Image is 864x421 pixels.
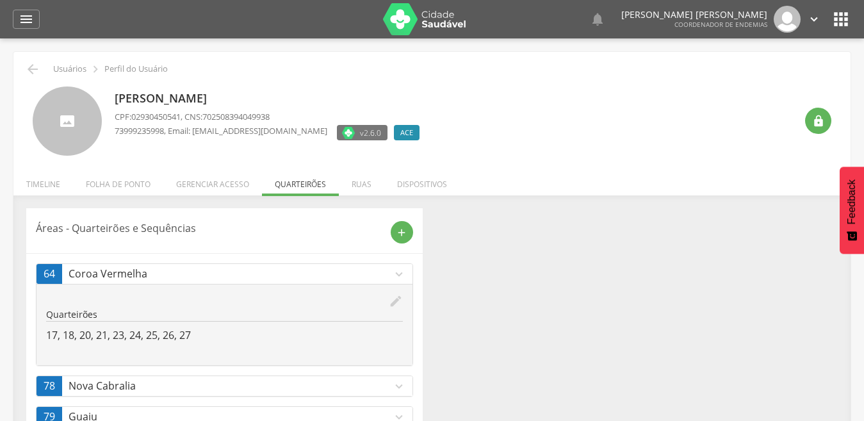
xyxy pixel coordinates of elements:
i: Voltar [25,62,40,77]
span: ACE [400,128,413,138]
i:  [19,12,34,27]
i: add [396,227,407,238]
p: 17, 18, 20, 21, 23, 24, 25, 26, 27 [46,328,403,343]
p: Nova Cabralia [69,379,392,393]
a:  [13,10,40,29]
label: Versão do aplicativo [337,125,387,140]
div: Resetar senha [805,108,831,134]
li: Timeline [13,166,73,196]
i:  [590,12,605,27]
li: Ruas [339,166,384,196]
span: Coordenador de Endemias [674,20,767,29]
p: CPF: , CNS: [115,111,426,123]
span: 73999235998 [115,125,164,136]
li: Folha de ponto [73,166,163,196]
a:  [807,6,821,33]
i: expand_more [392,379,406,393]
i: expand_more [392,267,406,281]
i:  [831,9,851,29]
span: 702508394049938 [202,111,270,122]
p: Coroa Vermelha [69,267,392,281]
span: 02930450541 [131,111,181,122]
a: 64Coroa Vermelhaexpand_more [37,264,412,284]
p: , Email: [EMAIL_ADDRESS][DOMAIN_NAME] [115,125,327,137]
p: [PERSON_NAME] [115,90,426,107]
span: 64 [44,267,55,281]
li: Gerenciar acesso [163,166,262,196]
i: edit [389,294,403,308]
p: Usuários [53,64,86,74]
p: Perfil do Usuário [104,64,168,74]
li: Dispositivos [384,166,460,196]
i:  [812,115,825,128]
p: [PERSON_NAME] [PERSON_NAME] [621,10,767,19]
i:  [807,12,821,26]
button: Feedback - Mostrar pesquisa [840,167,864,254]
i:  [88,62,102,76]
a:  [590,6,605,33]
a: 78Nova Cabraliaexpand_more [37,376,412,396]
p: Áreas - Quarteirões e Sequências [36,221,381,236]
p: Quarteirões [46,308,403,321]
span: v2.6.0 [360,126,381,139]
span: Feedback [846,179,858,224]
